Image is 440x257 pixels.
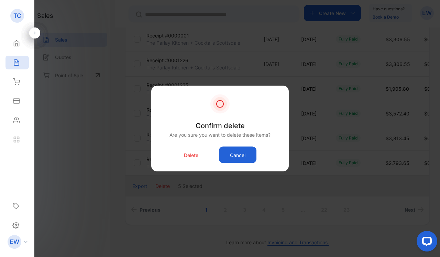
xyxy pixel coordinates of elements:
[10,237,19,246] p: EW
[169,131,271,138] p: Are you sure you want to delete these items?
[219,147,256,163] button: Cancel
[13,11,21,20] p: TC
[169,121,271,131] p: Confirm delete
[411,228,440,257] iframe: LiveChat chat widget
[184,151,198,158] p: Delete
